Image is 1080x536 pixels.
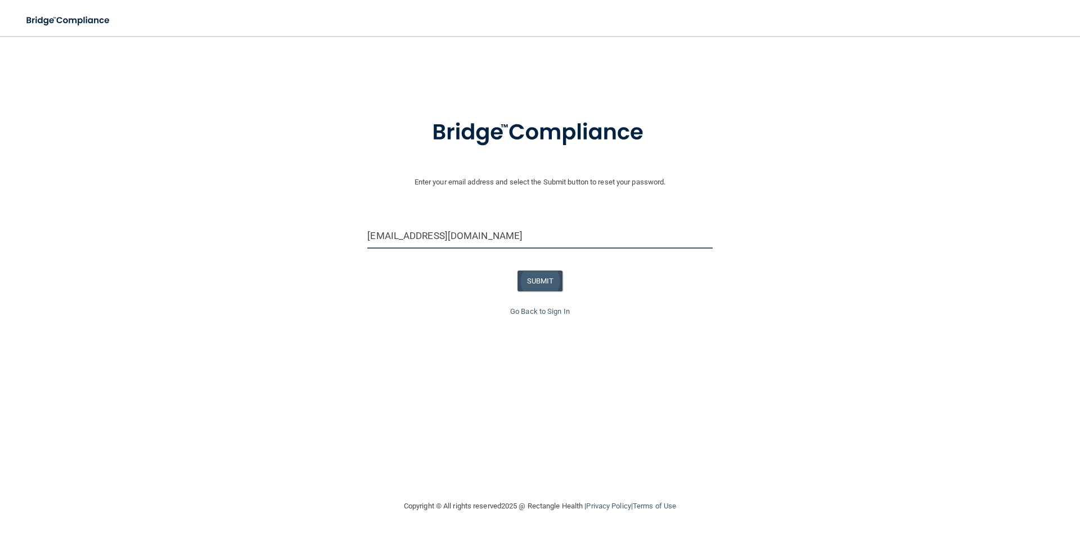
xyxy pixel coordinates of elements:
[517,271,563,291] button: SUBMIT
[335,488,745,524] div: Copyright © All rights reserved 2025 @ Rectangle Health | |
[17,9,120,32] img: bridge_compliance_login_screen.278c3ca4.svg
[510,307,570,316] a: Go Back to Sign In
[633,502,676,510] a: Terms of Use
[885,456,1066,501] iframe: Drift Widget Chat Controller
[367,223,712,249] input: Email
[586,502,631,510] a: Privacy Policy
[409,103,671,162] img: bridge_compliance_login_screen.278c3ca4.svg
